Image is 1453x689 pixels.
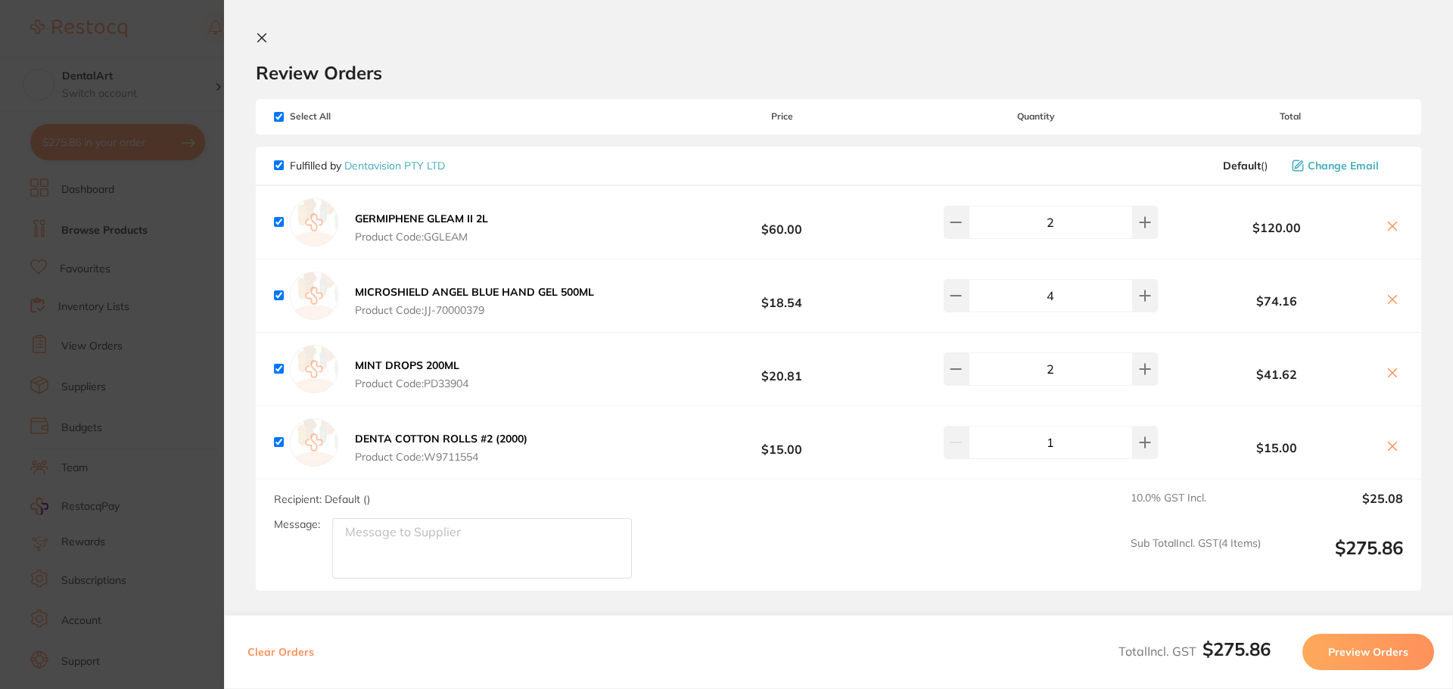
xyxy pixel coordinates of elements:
b: $15.00 [669,428,895,456]
b: $74.16 [1178,294,1376,308]
output: $275.86 [1273,537,1403,579]
b: $18.54 [669,281,895,309]
span: Total [1178,111,1403,122]
span: Sub Total Incl. GST ( 4 Items) [1131,537,1261,579]
img: empty.jpg [290,345,338,393]
b: $20.81 [669,355,895,383]
span: Quantity [895,111,1178,122]
span: Total Incl. GST [1119,644,1271,659]
button: Preview Orders [1302,634,1434,670]
b: MICROSHIELD ANGEL BLUE HAND GEL 500ML [355,285,594,299]
span: 10.0 % GST Incl. [1131,492,1261,525]
span: Change Email [1308,160,1379,172]
b: $41.62 [1178,368,1376,381]
button: MICROSHIELD ANGEL BLUE HAND GEL 500ML Product Code:JJ-70000379 [350,285,599,317]
span: Price [669,111,895,122]
output: $25.08 [1273,492,1403,525]
span: Product Code: JJ-70000379 [355,304,594,316]
span: Select All [274,111,425,122]
b: $120.00 [1178,221,1376,234]
img: empty.jpg [290,418,338,467]
span: Recipient: Default ( ) [274,492,370,506]
span: Product Code: PD33904 [355,377,468,390]
img: empty.jpg [290,272,338,320]
span: Product Code: W9711554 [355,451,527,463]
h2: Review Orders [256,61,1421,84]
button: MINT DROPS 200ML Product Code:PD33904 [350,358,473,390]
b: DENTA COTTON ROLLS #2 (2000) [355,432,527,445]
button: Clear Orders [243,634,319,670]
p: Fulfilled by [290,160,445,172]
img: empty.jpg [290,198,338,247]
button: DENTA COTTON ROLLS #2 (2000) Product Code:W9711554 [350,432,532,464]
b: Default [1223,159,1261,172]
button: Change Email [1287,159,1403,172]
a: Dentavision PTY LTD [344,159,445,172]
span: Product Code: GGLEAM [355,231,488,243]
b: $60.00 [669,208,895,236]
b: $275.86 [1203,638,1271,660]
b: MINT DROPS 200ML [355,358,459,372]
b: $15.00 [1178,441,1376,455]
b: GERMIPHENE GLEAM II 2L [355,212,488,225]
button: GERMIPHENE GLEAM II 2L Product Code:GGLEAM [350,212,493,244]
label: Message: [274,518,320,531]
span: ( ) [1223,160,1268,172]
